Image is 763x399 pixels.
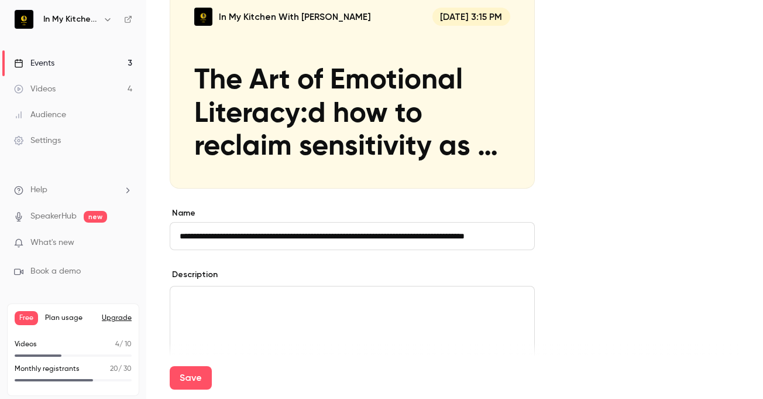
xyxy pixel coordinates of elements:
[15,311,38,325] span: Free
[110,366,118,373] span: 20
[30,237,74,249] span: What's new
[115,339,132,350] p: / 10
[84,211,107,223] span: new
[14,135,61,146] div: Settings
[15,339,37,350] p: Videos
[30,184,47,196] span: Help
[170,207,535,219] label: Name
[170,287,534,390] div: editor
[14,109,66,121] div: Audience
[14,83,56,95] div: Videos
[102,313,132,323] button: Upgrade
[30,265,81,278] span: Book a demo
[14,184,132,196] li: help-dropdown-opener
[170,286,535,390] section: description
[30,210,77,223] a: SpeakerHub
[170,269,218,281] label: Description
[15,364,80,374] p: Monthly registrants
[15,10,33,29] img: In My Kitchen With Yvonne
[43,13,98,25] h6: In My Kitchen With [PERSON_NAME]
[14,57,54,69] div: Events
[170,366,212,390] button: Save
[45,313,95,323] span: Plan usage
[115,341,119,348] span: 4
[118,238,132,248] iframe: Noticeable Trigger
[110,364,132,374] p: / 30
